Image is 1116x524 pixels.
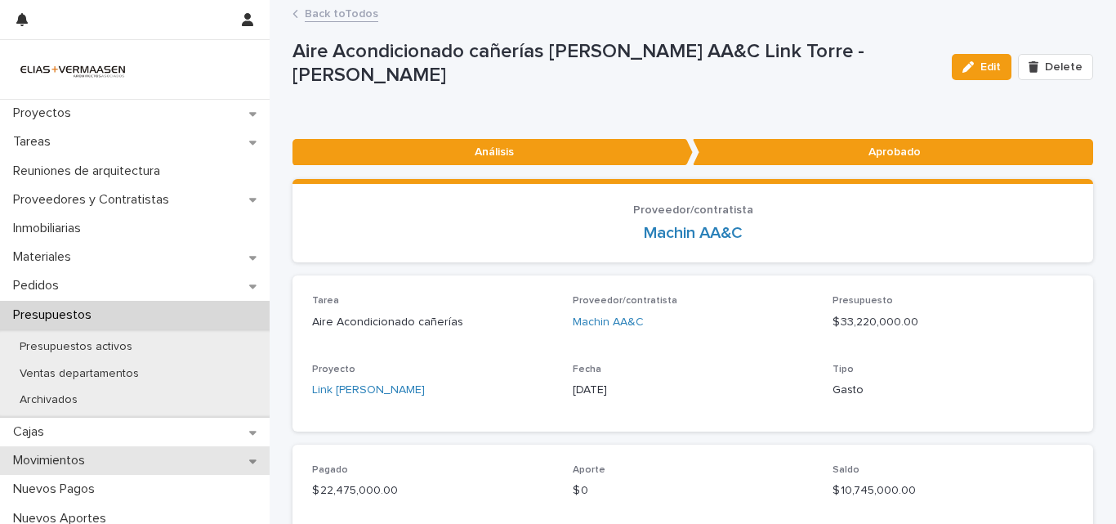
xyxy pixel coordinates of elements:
[7,393,91,407] p: Archivados
[305,3,378,22] a: Back toTodos
[7,192,182,208] p: Proveedores y Contratistas
[833,382,1074,399] p: Gasto
[573,296,677,306] span: Proveedor/contratista
[13,53,132,86] img: HMeL2XKrRby6DNq2BZlM
[7,481,108,497] p: Nuevos Pagos
[573,314,644,331] a: Machin AA&C
[833,365,854,374] span: Tipo
[292,139,693,166] p: Análisis
[312,482,553,499] p: $ 22,475,000.00
[7,307,105,323] p: Presupuestos
[7,367,152,381] p: Ventas departamentos
[1018,54,1093,80] button: Delete
[633,204,753,216] span: Proveedor/contratista
[693,139,1093,166] p: Aprobado
[573,482,814,499] p: $ 0
[7,424,57,440] p: Cajas
[292,40,939,87] p: Aire Acondicionado cañerías [PERSON_NAME] AA&C Link Torre - [PERSON_NAME]
[7,134,64,150] p: Tareas
[833,314,1074,331] p: $ 33,220,000.00
[952,54,1011,80] button: Edit
[573,465,605,475] span: Aporte
[312,382,425,399] a: Link [PERSON_NAME]
[573,382,814,399] p: [DATE]
[7,340,145,354] p: Presupuestos activos
[7,163,173,179] p: Reuniones de arquitectura
[833,465,859,475] span: Saldo
[312,365,355,374] span: Proyecto
[312,296,339,306] span: Tarea
[7,249,84,265] p: Materiales
[7,105,84,121] p: Proyectos
[1045,61,1083,73] span: Delete
[644,223,743,243] a: Machin AA&C
[7,221,94,236] p: Inmobiliarias
[7,278,72,293] p: Pedidos
[833,296,893,306] span: Presupuesto
[7,453,98,468] p: Movimientos
[833,482,1074,499] p: $ 10,745,000.00
[312,465,348,475] span: Pagado
[573,365,601,374] span: Fecha
[980,61,1001,73] span: Edit
[312,314,553,331] p: Aire Acondicionado cañerías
